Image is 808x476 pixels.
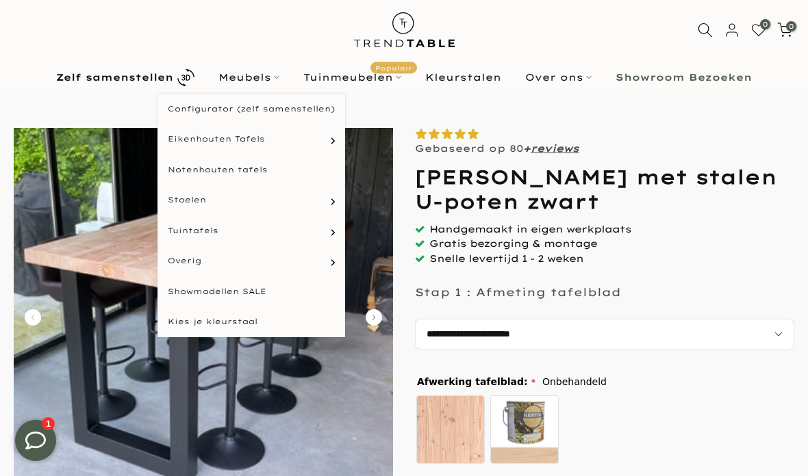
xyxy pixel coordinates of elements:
[157,124,345,155] a: Eikenhouten Tafels
[616,72,752,82] b: Showroom Bezoeken
[523,142,531,155] strong: +
[168,225,218,237] span: Tuintafels
[168,194,206,206] span: Stoelen
[370,62,417,74] span: Populair
[1,406,70,475] iframe: toggle-frame
[415,285,621,299] p: Stap 1 : Afmeting tafelblad
[514,69,604,85] a: Over ons
[207,69,292,85] a: Meubels
[56,72,173,82] b: Zelf samenstellen
[415,142,579,155] p: Gebaseerd op 80
[415,165,794,215] h1: [PERSON_NAME] met stalen U-poten zwart
[157,94,345,124] a: Configurator (zelf samenstellen)
[157,276,345,307] a: Showmodellen SALE
[786,21,796,31] span: 0
[751,23,766,38] a: 0
[45,66,207,90] a: Zelf samenstellen
[168,133,265,145] span: Eikenhouten Tafels
[157,185,345,215] a: Stoelen
[157,246,345,276] a: Overig
[414,69,514,85] a: Kleurstalen
[542,373,607,391] span: Onbehandeld
[429,223,631,235] span: Handgemaakt in eigen werkplaats
[157,155,345,185] a: Notenhouten tafels
[429,252,583,265] span: Snelle levertijd 1 - 2 weken
[531,142,579,155] a: reviews
[157,306,345,337] a: Kies je kleurstaal
[292,69,414,85] a: TuinmeubelenPopulair
[417,377,535,386] span: Afwerking tafelblad:
[157,215,345,246] a: Tuintafels
[429,237,597,250] span: Gratis bezorging & montage
[168,255,201,267] span: Overig
[366,309,382,326] button: Carousel Next Arrow
[25,309,41,326] button: Carousel Back Arrow
[760,19,770,29] span: 0
[604,69,764,85] a: Showroom Bezoeken
[777,23,792,38] a: 0
[415,319,794,349] select: autocomplete="off"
